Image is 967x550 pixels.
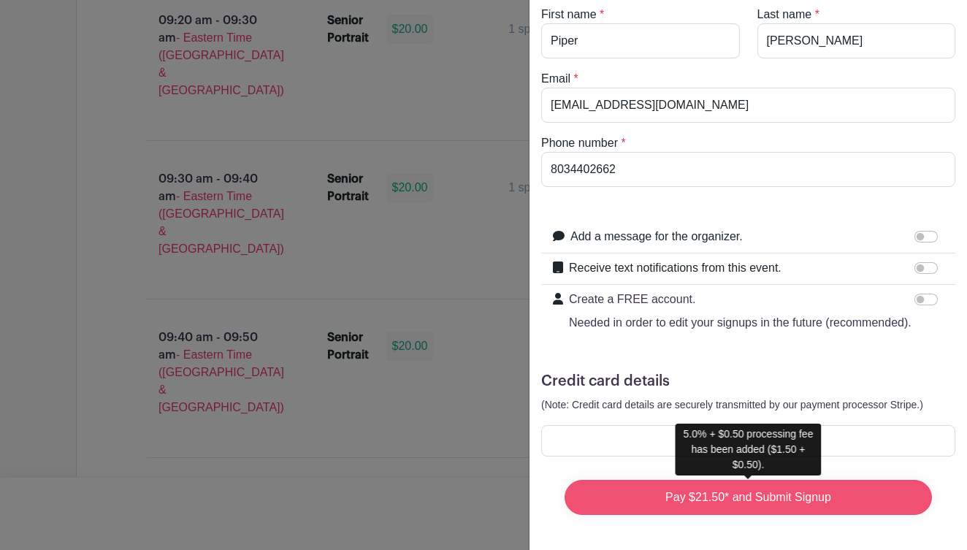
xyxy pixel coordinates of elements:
[569,314,911,332] p: Needed in order to edit your signups in the future (recommended).
[541,6,597,23] label: First name
[570,228,743,245] label: Add a message for the organizer.
[541,70,570,88] label: Email
[569,291,911,308] p: Create a FREE account.
[757,6,812,23] label: Last name
[565,480,932,515] input: Pay $21.50* and Submit Signup
[569,259,781,277] label: Receive text notifications from this event.
[541,373,955,390] h5: Credit card details
[541,399,923,410] small: (Note: Credit card details are securely transmitted by our payment processor Stripe.)
[541,134,618,152] label: Phone number
[551,434,946,448] iframe: Secure card payment input frame
[676,424,822,475] div: 5.0% + $0.50 processing fee has been added ($1.50 + $0.50).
